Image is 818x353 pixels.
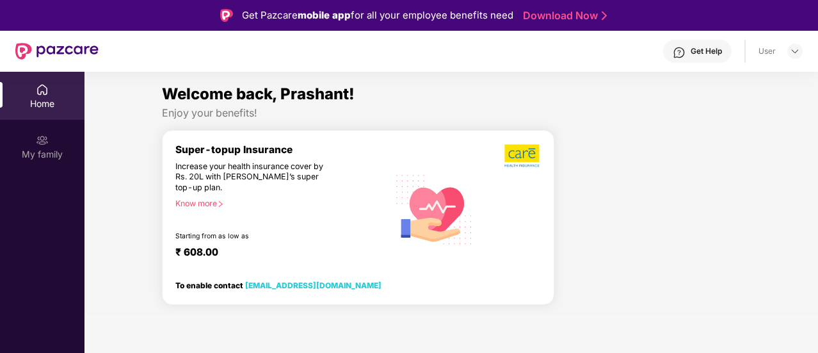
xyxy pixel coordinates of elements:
[15,43,99,60] img: New Pazcare Logo
[175,144,389,156] div: Super-topup Insurance
[242,8,513,23] div: Get Pazcare for all your employee benefits need
[36,83,49,96] img: svg+xml;base64,PHN2ZyBpZD0iSG9tZSIgeG1sbnM9Imh0dHA6Ly93d3cudzMub3JnLzIwMDAvc3ZnIiB3aWR0aD0iMjAiIG...
[673,46,686,59] img: svg+xml;base64,PHN2ZyBpZD0iSGVscC0zMngzMiIgeG1sbnM9Imh0dHA6Ly93d3cudzMub3JnLzIwMDAvc3ZnIiB3aWR0aD...
[298,9,351,21] strong: mobile app
[217,201,224,208] span: right
[162,106,741,120] div: Enjoy your benefits!
[36,134,49,147] img: svg+xml;base64,PHN2ZyB3aWR0aD0iMjAiIGhlaWdodD0iMjAiIHZpZXdCb3g9IjAgMCAyMCAyMCIgZmlsbD0ibm9uZSIgeG...
[245,281,381,290] a: [EMAIL_ADDRESS][DOMAIN_NAME]
[504,144,541,168] img: b5dec4f62d2307b9de63beb79f102df3.png
[523,9,603,22] a: Download Now
[175,199,381,208] div: Know more
[175,246,376,261] div: ₹ 608.00
[162,85,355,103] span: Welcome back, Prashant!
[602,9,607,22] img: Stroke
[175,232,334,241] div: Starting from as low as
[691,46,722,56] div: Get Help
[220,9,233,22] img: Logo
[389,162,480,255] img: svg+xml;base64,PHN2ZyB4bWxucz0iaHR0cDovL3d3dy53My5vcmcvMjAwMC9zdmciIHhtbG5zOnhsaW5rPSJodHRwOi8vd3...
[175,161,333,193] div: Increase your health insurance cover by Rs. 20L with [PERSON_NAME]’s super top-up plan.
[175,281,381,290] div: To enable contact
[758,46,776,56] div: User
[790,46,800,56] img: svg+xml;base64,PHN2ZyBpZD0iRHJvcGRvd24tMzJ4MzIiIHhtbG5zPSJodHRwOi8vd3d3LnczLm9yZy8yMDAwL3N2ZyIgd2...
